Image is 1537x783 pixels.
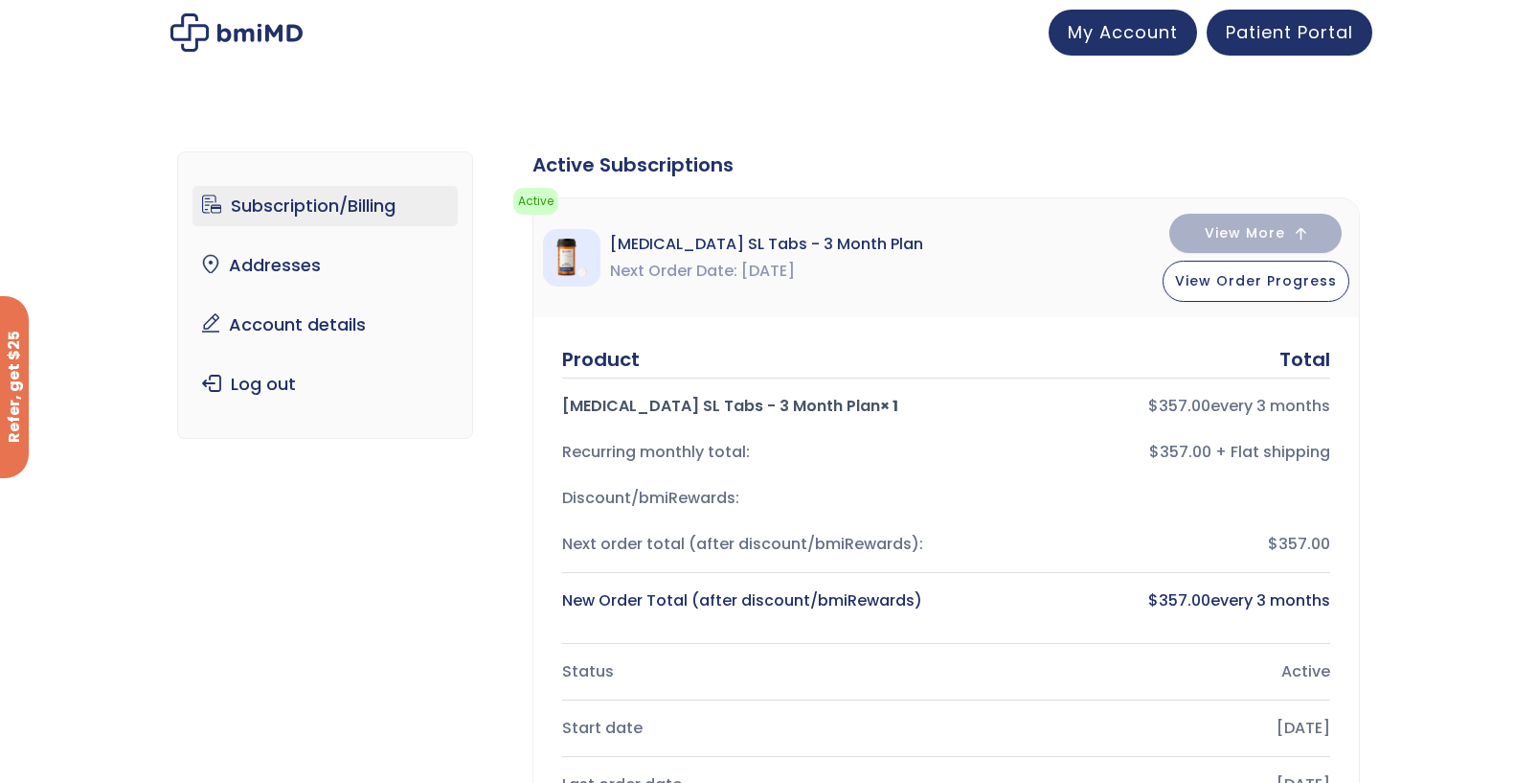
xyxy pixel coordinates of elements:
[1148,589,1159,611] span: $
[562,439,931,466] div: Recurring monthly total:
[177,151,473,439] nav: Account pages
[1068,20,1178,44] span: My Account
[562,346,640,373] div: Product
[192,245,458,286] a: Addresses
[961,715,1330,742] div: [DATE]
[170,13,303,52] img: My account
[562,715,931,742] div: Start date
[1279,346,1330,373] div: Total
[1148,395,1210,417] bdi: 357.00
[1205,227,1285,240] span: View More
[562,393,931,420] div: [MEDICAL_DATA] SL Tabs - 3 Month Plan
[961,658,1330,685] div: Active
[562,658,931,685] div: Status
[532,151,1360,178] div: Active Subscriptions
[513,188,558,215] span: Active
[562,587,931,614] div: New Order Total (after discount/bmiRewards)
[1175,271,1337,290] span: View Order Progress
[1207,10,1372,56] a: Patient Portal
[961,587,1330,614] div: every 3 months
[1148,395,1159,417] span: $
[610,258,737,285] span: Next Order Date
[192,186,458,226] a: Subscription/Billing
[1148,589,1210,611] bdi: 357.00
[1163,261,1349,302] button: View Order Progress
[562,531,931,558] div: Next order total (after discount/bmiRewards):
[543,229,600,287] img: Sermorelin SL Tabs - 3 Month Plan
[1226,20,1353,44] span: Patient Portal
[1169,214,1342,253] button: View More
[961,531,1330,558] div: $357.00
[192,305,458,345] a: Account details
[192,364,458,404] a: Log out
[961,393,1330,420] div: every 3 months
[1049,10,1197,56] a: My Account
[961,439,1330,466] div: $357.00 + Flat shipping
[880,395,898,417] strong: × 1
[610,231,923,258] span: [MEDICAL_DATA] SL Tabs - 3 Month Plan
[562,485,931,512] div: Discount/bmiRewards:
[741,258,795,285] span: [DATE]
